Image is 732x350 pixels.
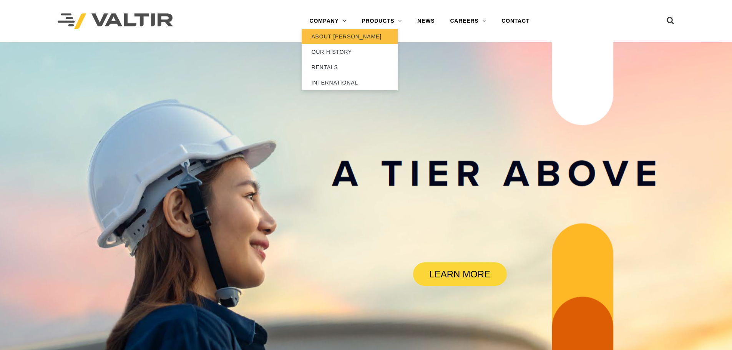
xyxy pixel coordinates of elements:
a: INTERNATIONAL [302,75,398,90]
a: CONTACT [494,13,537,29]
a: RENTALS [302,60,398,75]
img: Valtir [58,13,173,29]
a: CAREERS [442,13,494,29]
a: LEARN MORE [413,262,507,286]
a: ABOUT [PERSON_NAME] [302,29,398,44]
a: OUR HISTORY [302,44,398,60]
a: NEWS [410,13,442,29]
a: PRODUCTS [354,13,410,29]
a: COMPANY [302,13,354,29]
